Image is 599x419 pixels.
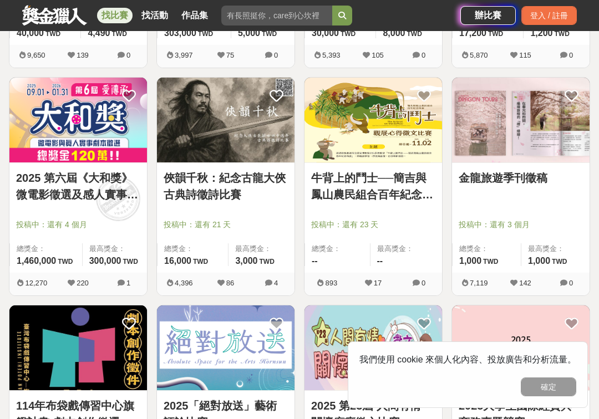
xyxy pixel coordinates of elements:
span: 40,000 [17,28,44,38]
span: 最高獎金： [235,243,288,254]
img: Cover Image [9,78,147,162]
img: Cover Image [9,305,147,390]
span: -- [312,256,318,265]
span: TWD [407,30,422,38]
span: TWD [123,258,138,265]
span: 4,490 [88,28,110,38]
span: 303,000 [164,28,196,38]
span: 17 [374,279,382,287]
span: 16,000 [164,256,191,265]
span: TWD [58,258,73,265]
span: 0 [422,279,425,287]
span: TWD [193,258,208,265]
a: 找活動 [137,8,172,23]
span: 最高獎金： [528,243,583,254]
span: 7,119 [470,279,488,287]
span: 總獎金： [164,243,221,254]
span: TWD [45,30,60,38]
span: TWD [112,30,127,38]
a: 找比賽 [97,8,133,23]
span: 總獎金： [459,243,514,254]
span: 5,000 [238,28,260,38]
span: 投稿中：還有 3 個月 [459,219,583,231]
img: Cover Image [452,305,590,390]
a: 牛背上的鬥士──簡吉與鳳山農民組合百年紀念特展觀展心得 徵文比賽 [311,170,435,203]
img: Cover Image [304,78,442,162]
span: 投稿中：還有 4 個月 [16,219,140,231]
span: 1,000 [459,256,481,265]
a: 金龍旅遊季刊徵稿 [459,170,583,186]
span: 9,650 [27,51,45,59]
span: 總獎金： [312,243,363,254]
span: TWD [483,258,498,265]
span: 4 [274,279,278,287]
span: 投稿中：還有 21 天 [164,219,288,231]
span: 1,200 [530,28,552,38]
span: 0 [569,279,573,287]
span: TWD [262,30,277,38]
span: 75 [226,51,234,59]
span: 投稿中：還有 23 天 [311,219,435,231]
span: 我們使用 cookie 來個人化內容、投放廣告和分析流量。 [359,355,576,364]
span: 115 [519,51,531,59]
a: 俠韻千秋：紀念古龍大俠古典詩徵詩比賽 [164,170,288,203]
span: 893 [325,279,337,287]
span: 4,396 [175,279,193,287]
span: 300,000 [89,256,121,265]
span: 1,460,000 [17,256,56,265]
a: 2025 第六屆《大和獎》微電影徵選及感人實事分享 [16,170,140,203]
span: TWD [260,258,275,265]
span: 0 [569,51,573,59]
span: 8,000 [383,28,405,38]
span: 139 [77,51,89,59]
span: 1,000 [528,256,550,265]
span: TWD [488,30,503,38]
input: 有長照挺你，care到心坎裡！青春出手，拍出照顧 影音徵件活動 [221,6,332,25]
span: 105 [372,51,384,59]
span: 142 [519,279,531,287]
img: Cover Image [157,78,295,162]
span: 5,870 [470,51,488,59]
span: 3,000 [235,256,257,265]
span: 最高獎金： [89,243,140,254]
span: TWD [552,258,567,265]
span: 最高獎金： [377,243,436,254]
img: Cover Image [157,305,295,390]
span: 17,200 [459,28,486,38]
span: TWD [555,30,570,38]
span: 0 [274,51,278,59]
div: 登入 / 註冊 [521,6,577,25]
span: -- [377,256,383,265]
span: 12,270 [25,279,47,287]
span: TWD [341,30,356,38]
span: 0 [126,51,130,59]
span: 220 [77,279,89,287]
img: Cover Image [452,78,590,162]
img: Cover Image [304,305,442,390]
a: 辦比賽 [460,6,516,25]
span: 0 [422,51,425,59]
span: 總獎金： [17,243,75,254]
span: 1 [126,279,130,287]
button: 確定 [521,377,576,396]
a: 作品集 [177,8,212,23]
span: TWD [198,30,213,38]
span: 3,997 [175,51,193,59]
span: 30,000 [312,28,339,38]
span: 5,393 [322,51,341,59]
span: 86 [226,279,234,287]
